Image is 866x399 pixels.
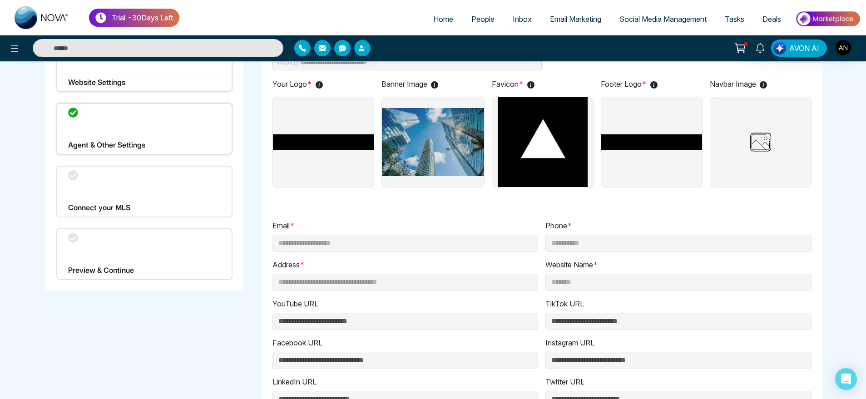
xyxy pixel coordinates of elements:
img: image holder [382,97,484,187]
img: Favicon [492,97,593,187]
span: Tasks [725,15,744,24]
p: Navbar Image [710,79,812,89]
img: Footer Logo [601,97,702,187]
label: Twitter URL [545,376,584,387]
a: Inbox [504,10,541,28]
label: Address [272,259,305,270]
div: Website Settings [56,40,233,92]
p: Trial - 30 Days Left [112,12,173,23]
div: Open Intercom Messenger [835,368,857,390]
span: Deals [762,15,781,24]
span: https:// [278,57,298,67]
img: Your Logo [273,97,374,187]
button: AVON AI [771,39,827,57]
img: Nova CRM Logo [15,6,69,29]
div: Agent & Other Settings [56,103,233,155]
p: Favicon [492,79,594,89]
label: TikTok URL [545,298,584,309]
label: Instagram URL [545,337,594,348]
img: Market-place.gif [795,9,861,29]
span: Email Marketing [550,15,601,24]
span: Social Media Management [619,15,707,24]
div: Connect your MLS [56,166,233,217]
span: People [471,15,495,24]
a: Email Marketing [541,10,610,28]
img: Navbar Image [746,97,776,187]
p: Banner Image [381,79,485,89]
a: Social Media Management [610,10,716,28]
a: People [462,10,504,28]
label: Website Name [545,259,598,270]
a: Home [424,10,462,28]
label: Email [272,220,295,231]
div: Preview & Continue [56,228,233,280]
label: YouTube URL [272,298,318,309]
span: AVON AI [789,43,819,54]
label: Phone [545,220,572,231]
span: Home [433,15,453,24]
p: Your Logo [272,79,374,89]
span: Inbox [513,15,532,24]
a: Tasks [716,10,753,28]
a: Deals [753,10,790,28]
img: User Avatar [836,40,851,55]
img: Lead Flow [773,42,786,54]
label: Facebook URL [272,337,322,348]
p: Footer Logo [601,79,703,89]
label: LinkedIn URL [272,376,317,387]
